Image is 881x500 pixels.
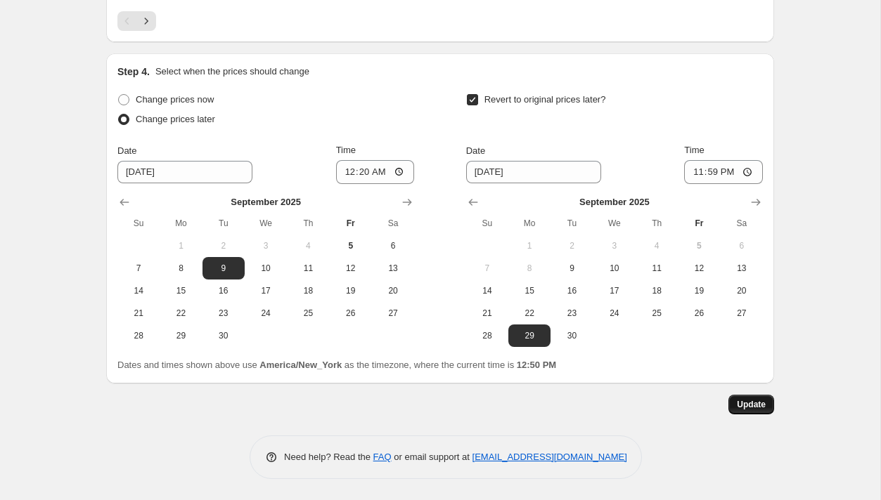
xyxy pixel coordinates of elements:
span: Fr [335,218,366,229]
span: 19 [335,285,366,296]
span: 6 [378,240,409,251]
button: Tuesday September 30 2025 [202,324,245,347]
span: 24 [599,308,630,319]
th: Friday [330,212,372,235]
button: Wednesday September 10 2025 [245,257,287,279]
span: 14 [472,285,503,296]
span: Date [466,145,485,156]
span: 6 [726,240,757,251]
button: Monday September 22 2025 [508,302,551,324]
button: Saturday September 20 2025 [372,279,414,302]
button: Wednesday September 24 2025 [593,302,636,324]
th: Tuesday [202,212,245,235]
button: Tuesday September 16 2025 [551,279,593,302]
span: Date [117,145,136,156]
span: 4 [292,240,323,251]
span: 28 [123,330,154,341]
span: 17 [250,285,281,296]
span: 22 [165,308,196,319]
input: 9/5/2025 [117,161,252,183]
span: 8 [514,263,545,274]
span: Dates and times shown above use as the timezone, where the current time is [117,360,556,370]
span: 13 [726,263,757,274]
span: 16 [208,285,239,296]
button: Wednesday September 24 2025 [245,302,287,324]
span: or email support at [392,452,472,462]
span: 22 [514,308,545,319]
button: Sunday September 7 2025 [117,257,160,279]
span: Fr [683,218,714,229]
button: Next [136,11,156,31]
button: Monday September 15 2025 [508,279,551,302]
button: Wednesday September 10 2025 [593,257,636,279]
span: 26 [683,308,714,319]
button: Thursday September 25 2025 [287,302,329,324]
button: Friday September 12 2025 [678,257,720,279]
span: 18 [292,285,323,296]
span: Update [737,399,766,410]
span: 30 [208,330,239,341]
span: 10 [250,263,281,274]
span: 2 [556,240,587,251]
button: Sunday September 28 2025 [466,324,508,347]
span: 2 [208,240,239,251]
button: Saturday September 13 2025 [721,257,763,279]
button: Monday September 29 2025 [508,324,551,347]
th: Saturday [721,212,763,235]
button: Friday September 26 2025 [330,302,372,324]
span: 11 [292,263,323,274]
button: Monday September 15 2025 [160,279,202,302]
button: Monday September 1 2025 [160,235,202,257]
th: Tuesday [551,212,593,235]
button: Friday September 19 2025 [678,279,720,302]
span: Su [472,218,503,229]
button: Wednesday September 17 2025 [245,279,287,302]
span: 15 [165,285,196,296]
button: Wednesday September 17 2025 [593,279,636,302]
button: Today Friday September 5 2025 [330,235,372,257]
span: Mo [514,218,545,229]
button: Friday September 12 2025 [330,257,372,279]
span: Revert to original prices later? [484,94,606,105]
button: Thursday September 25 2025 [636,302,678,324]
button: Tuesday September 9 2025 [551,257,593,279]
button: Tuesday September 23 2025 [551,302,593,324]
span: 7 [123,263,154,274]
span: 16 [556,285,587,296]
span: 21 [123,308,154,319]
th: Monday [160,212,202,235]
h2: Step 4. [117,65,150,79]
th: Friday [678,212,720,235]
span: 27 [378,308,409,319]
span: 12 [335,263,366,274]
th: Thursday [636,212,678,235]
b: America/New_York [259,360,342,370]
button: Show previous month, August 2025 [115,192,134,212]
button: Tuesday September 30 2025 [551,324,593,347]
span: 29 [165,330,196,341]
span: 11 [641,263,672,274]
span: 25 [641,308,672,319]
button: Show next month, October 2025 [746,192,766,212]
p: Select when the prices should change [155,65,309,79]
span: 21 [472,308,503,319]
span: 29 [514,330,545,341]
span: 5 [683,240,714,251]
th: Saturday [372,212,414,235]
button: Saturday September 6 2025 [372,235,414,257]
span: 12 [683,263,714,274]
span: Need help? Read the [284,452,373,462]
button: Thursday September 11 2025 [287,257,329,279]
span: Sa [726,218,757,229]
span: 1 [165,240,196,251]
button: Saturday September 13 2025 [372,257,414,279]
button: Monday September 8 2025 [160,257,202,279]
span: Sa [378,218,409,229]
span: 4 [641,240,672,251]
button: Thursday September 18 2025 [636,279,678,302]
button: Sunday September 21 2025 [117,302,160,324]
button: Thursday September 4 2025 [636,235,678,257]
button: Tuesday September 23 2025 [202,302,245,324]
th: Wednesday [593,212,636,235]
span: 17 [599,285,630,296]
